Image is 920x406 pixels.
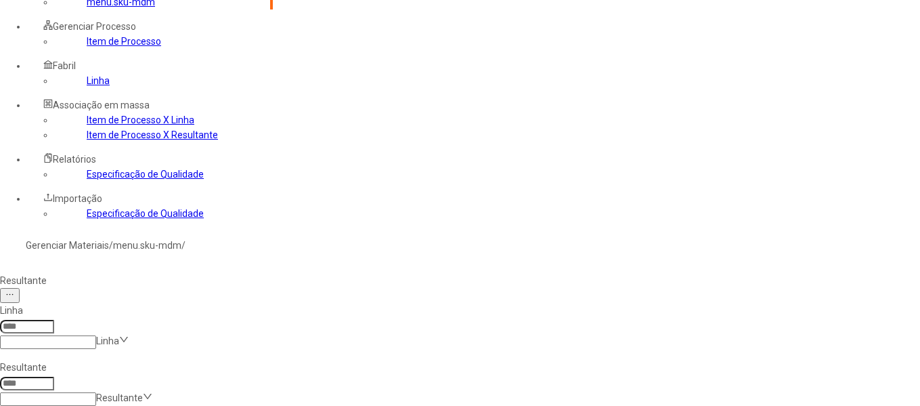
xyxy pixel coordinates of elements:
[87,36,161,47] a: Item de Processo
[96,336,119,346] nz-select-placeholder: Linha
[53,193,102,204] span: Importação
[53,154,96,165] span: Relatórios
[181,240,185,251] nz-breadcrumb-separator: /
[53,21,136,32] span: Gerenciar Processo
[87,208,204,219] a: Especificação de Qualidade
[87,169,204,180] a: Especificação de Qualidade
[87,115,194,125] a: Item de Processo X Linha
[87,75,110,86] a: Linha
[113,240,181,251] a: menu.sku-mdm
[96,392,143,403] nz-select-placeholder: Resultante
[109,240,113,251] nz-breadcrumb-separator: /
[53,100,150,110] span: Associação em massa
[26,240,109,251] a: Gerenciar Materiais
[53,60,76,71] span: Fabril
[87,129,218,140] a: Item de Processo X Resultante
